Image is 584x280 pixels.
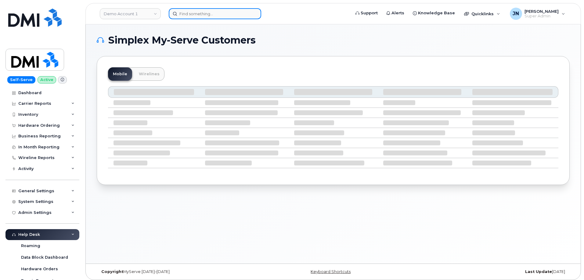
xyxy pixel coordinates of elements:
strong: Copyright [101,269,123,274]
div: MyServe [DATE]–[DATE] [97,269,254,274]
a: Keyboard Shortcuts [311,269,351,274]
a: Mobile [108,67,132,81]
span: Simplex My-Serve Customers [108,36,256,45]
strong: Last Update [525,269,552,274]
div: [DATE] [412,269,570,274]
a: Wirelines [134,67,164,81]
